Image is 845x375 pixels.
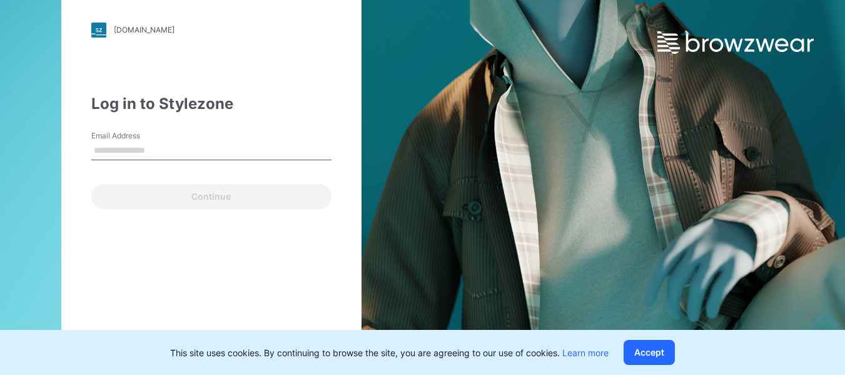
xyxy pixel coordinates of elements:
[91,23,331,38] a: [DOMAIN_NAME]
[657,31,814,54] img: browzwear-logo.e42bd6dac1945053ebaf764b6aa21510.svg
[562,347,609,358] a: Learn more
[624,340,675,365] button: Accept
[91,93,331,115] div: Log in to Stylezone
[170,346,609,359] p: This site uses cookies. By continuing to browse the site, you are agreeing to our use of cookies.
[91,130,179,141] label: Email Address
[91,23,106,38] img: stylezone-logo.562084cfcfab977791bfbf7441f1a819.svg
[114,25,175,34] div: [DOMAIN_NAME]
